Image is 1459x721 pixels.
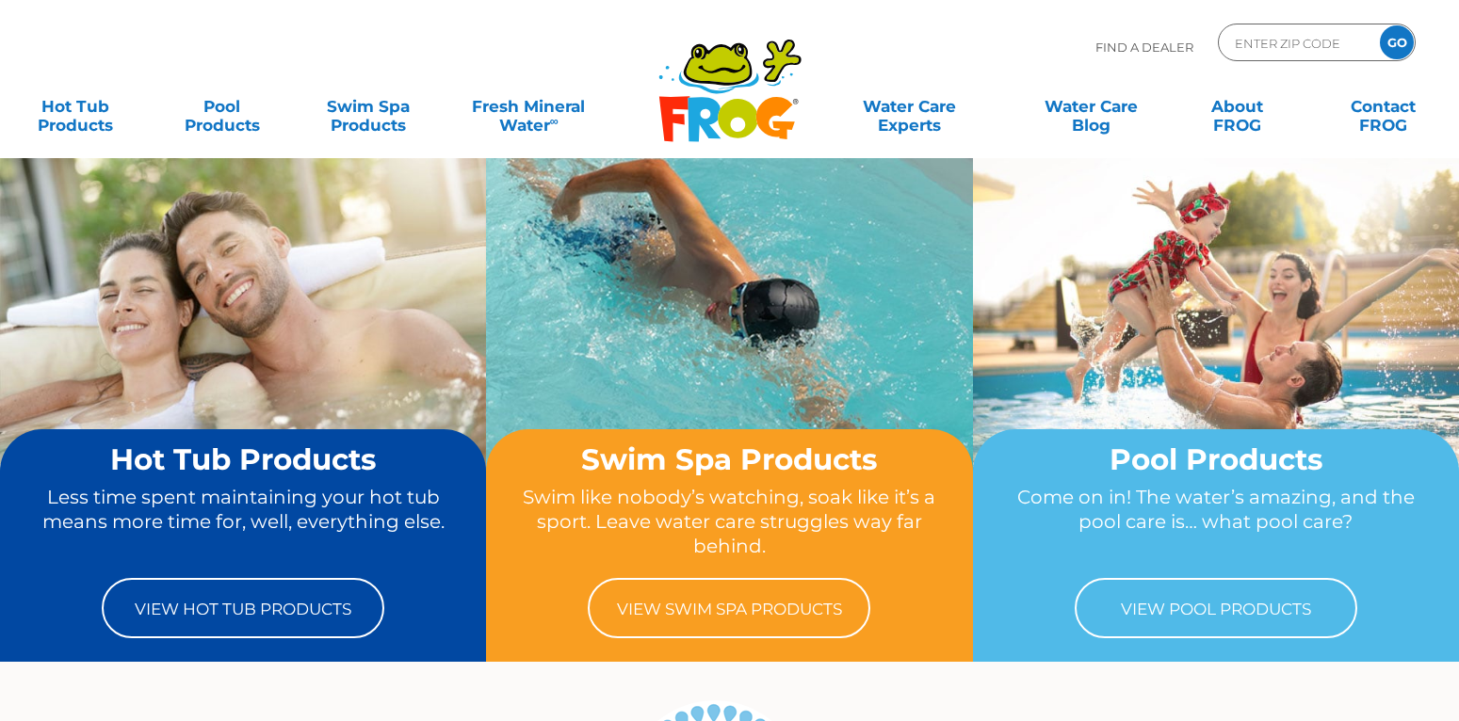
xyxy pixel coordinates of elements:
[1380,25,1414,59] input: GO
[1233,29,1360,56] input: Zip Code Form
[1009,443,1423,475] h2: Pool Products
[165,88,279,125] a: PoolProducts
[973,157,1459,521] img: home-banner-pool-short
[588,578,870,638] a: View Swim Spa Products
[1075,578,1357,638] a: View Pool Products
[36,443,450,475] h2: Hot Tub Products
[311,88,425,125] a: Swim SpaProducts
[522,485,936,559] p: Swim like nobody’s watching, soak like it’s a sport. Leave water care struggles way far behind.
[817,88,1001,125] a: Water CareExperts
[1326,88,1440,125] a: ContactFROG
[458,88,600,125] a: Fresh MineralWater∞
[550,114,559,128] sup: ∞
[486,157,972,521] img: home-banner-swim-spa-short
[1009,485,1423,559] p: Come on in! The water’s amazing, and the pool care is… what pool care?
[19,88,133,125] a: Hot TubProducts
[102,578,384,638] a: View Hot Tub Products
[1180,88,1294,125] a: AboutFROG
[1095,24,1193,71] p: Find A Dealer
[36,485,450,559] p: Less time spent maintaining your hot tub means more time for, well, everything else.
[1034,88,1148,125] a: Water CareBlog
[522,443,936,475] h2: Swim Spa Products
